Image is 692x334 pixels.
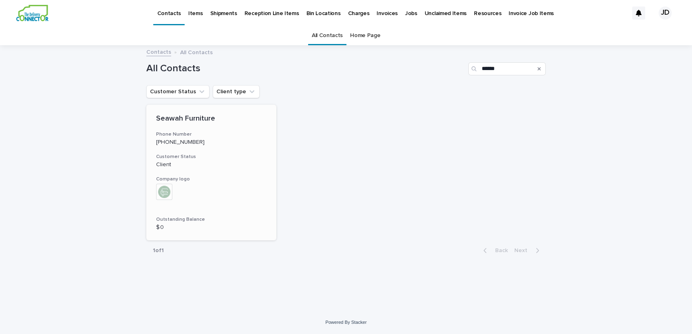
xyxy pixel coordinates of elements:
[146,47,171,56] a: Contacts
[490,248,508,253] span: Back
[514,248,532,253] span: Next
[156,216,267,223] h3: Outstanding Balance
[156,161,267,168] p: Client
[156,176,267,182] h3: Company logo
[659,7,672,20] div: JD
[146,241,170,261] p: 1 of 1
[156,114,267,123] p: Seawah Furniture
[156,224,267,231] p: $ 0
[156,131,267,138] h3: Phone Number
[468,62,546,75] input: Search
[477,247,511,254] button: Back
[180,47,213,56] p: All Contacts
[156,139,205,145] a: [PHONE_NUMBER]
[350,26,380,45] a: Home Page
[156,154,267,160] h3: Customer Status
[146,105,276,241] a: Seawah FurniturePhone Number[PHONE_NUMBER]Customer StatusClientCompany logoOutstanding Balance$ 0
[325,320,366,325] a: Powered By Stacker
[146,85,209,98] button: Customer Status
[16,5,48,21] img: aCWQmA6OSGG0Kwt8cj3c
[146,63,465,75] h1: All Contacts
[213,85,260,98] button: Client type
[312,26,343,45] a: All Contacts
[511,247,546,254] button: Next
